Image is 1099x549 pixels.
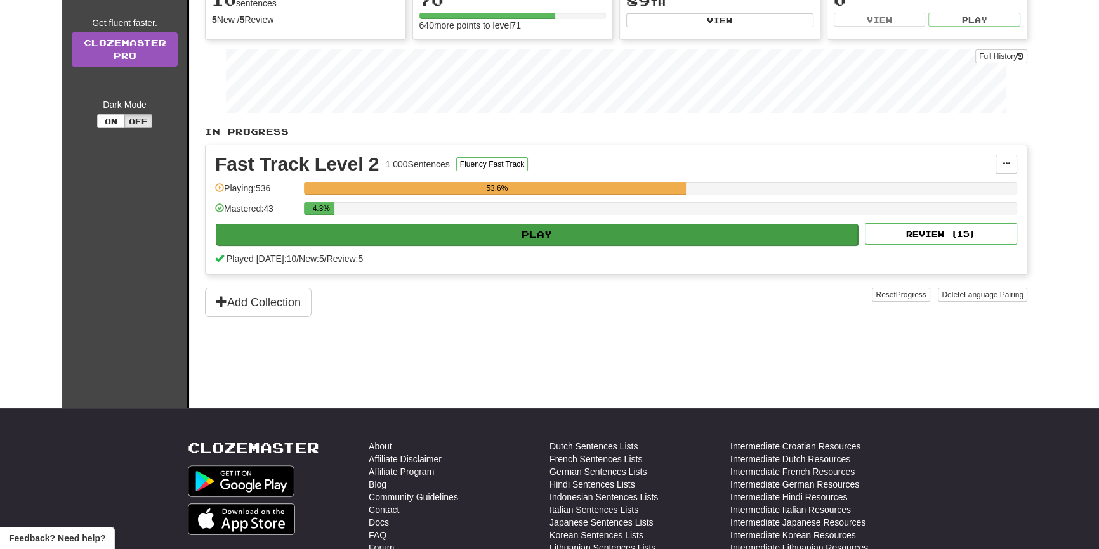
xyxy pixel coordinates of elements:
[369,491,458,503] a: Community Guidelines
[549,453,642,465] a: French Sentences Lists
[9,532,105,545] span: Open feedback widget
[730,503,851,516] a: Intermediate Italian Resources
[730,440,860,453] a: Intermediate Croatian Resources
[549,465,647,478] a: German Sentences Lists
[419,19,607,32] div: 640 more points to level 71
[72,32,178,67] a: ClozemasterPro
[97,114,125,128] button: On
[626,13,813,27] button: View
[549,440,638,453] a: Dutch Sentences Lists
[369,516,389,529] a: Docs
[730,529,856,541] a: Intermediate Korean Resources
[369,465,434,478] a: Affiliate Program
[730,478,859,491] a: Intermediate German Resources
[896,290,926,299] span: Progress
[834,13,926,27] button: View
[369,503,399,516] a: Contact
[369,478,386,491] a: Blog
[872,288,930,302] button: ResetProgress
[308,202,334,215] div: 4.3%
[928,13,1020,27] button: Play
[327,254,364,264] span: Review: 5
[549,516,653,529] a: Japanese Sentences Lists
[308,182,686,195] div: 53.6%
[212,13,399,26] div: New / Review
[975,49,1027,63] button: Full History
[299,254,324,264] span: New: 5
[730,516,865,529] a: Intermediate Japanese Resources
[205,288,312,317] button: Add Collection
[72,98,178,111] div: Dark Mode
[324,254,327,264] span: /
[205,126,1027,138] p: In Progress
[386,158,450,171] div: 1 000 Sentences
[124,114,152,128] button: Off
[369,453,442,465] a: Affiliate Disclaimer
[216,224,858,245] button: Play
[296,254,299,264] span: /
[227,254,296,264] span: Played [DATE]: 10
[730,453,850,465] a: Intermediate Dutch Resources
[240,15,245,25] strong: 5
[369,440,392,453] a: About
[730,491,847,503] a: Intermediate Hindi Resources
[549,491,658,503] a: Indonesian Sentences Lists
[188,465,294,497] img: Get it on Google Play
[369,529,386,541] a: FAQ
[72,16,178,29] div: Get fluent faster.
[215,202,298,223] div: Mastered: 43
[188,503,295,535] img: Get it on App Store
[549,529,643,541] a: Korean Sentences Lists
[215,182,298,203] div: Playing: 536
[549,478,635,491] a: Hindi Sentences Lists
[938,288,1027,302] button: DeleteLanguage Pairing
[549,503,638,516] a: Italian Sentences Lists
[456,157,528,171] button: Fluency Fast Track
[964,290,1023,299] span: Language Pairing
[865,223,1017,245] button: Review (15)
[188,440,319,456] a: Clozemaster
[730,465,855,478] a: Intermediate French Resources
[215,155,379,174] div: Fast Track Level 2
[212,15,217,25] strong: 5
